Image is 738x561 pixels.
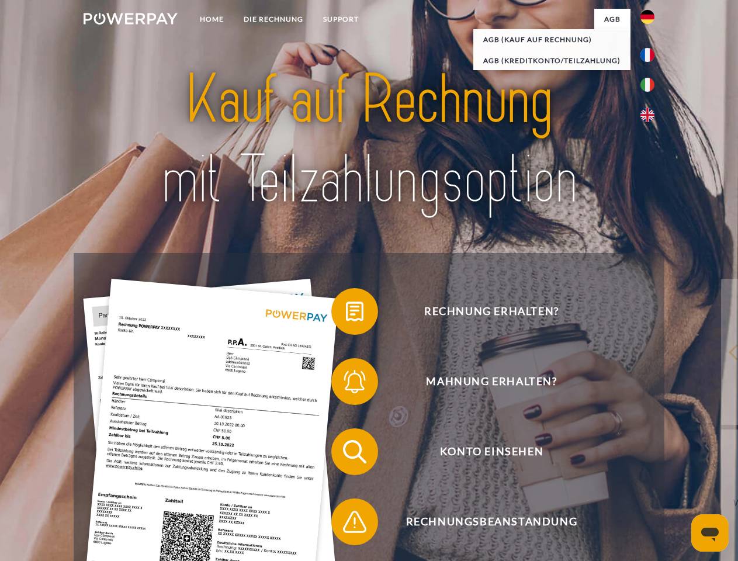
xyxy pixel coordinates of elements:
img: qb_search.svg [340,437,369,466]
a: AGB (Kauf auf Rechnung) [473,29,630,50]
img: qb_bill.svg [340,297,369,326]
a: Home [190,9,234,30]
img: title-powerpay_de.svg [112,56,626,224]
img: logo-powerpay-white.svg [84,13,178,25]
img: qb_bell.svg [340,367,369,396]
a: agb [594,9,630,30]
span: Konto einsehen [348,428,635,475]
button: Rechnungsbeanstandung [331,498,635,545]
img: qb_warning.svg [340,507,369,536]
img: en [640,108,654,122]
button: Rechnung erhalten? [331,288,635,335]
span: Rechnungsbeanstandung [348,498,635,545]
a: SUPPORT [313,9,369,30]
img: it [640,78,654,92]
img: de [640,10,654,24]
a: DIE RECHNUNG [234,9,313,30]
img: fr [640,48,654,62]
span: Rechnung erhalten? [348,288,635,335]
button: Konto einsehen [331,428,635,475]
span: Mahnung erhalten? [348,358,635,405]
iframe: Schaltfläche zum Öffnen des Messaging-Fensters [691,514,729,552]
a: AGB (Kreditkonto/Teilzahlung) [473,50,630,71]
button: Mahnung erhalten? [331,358,635,405]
